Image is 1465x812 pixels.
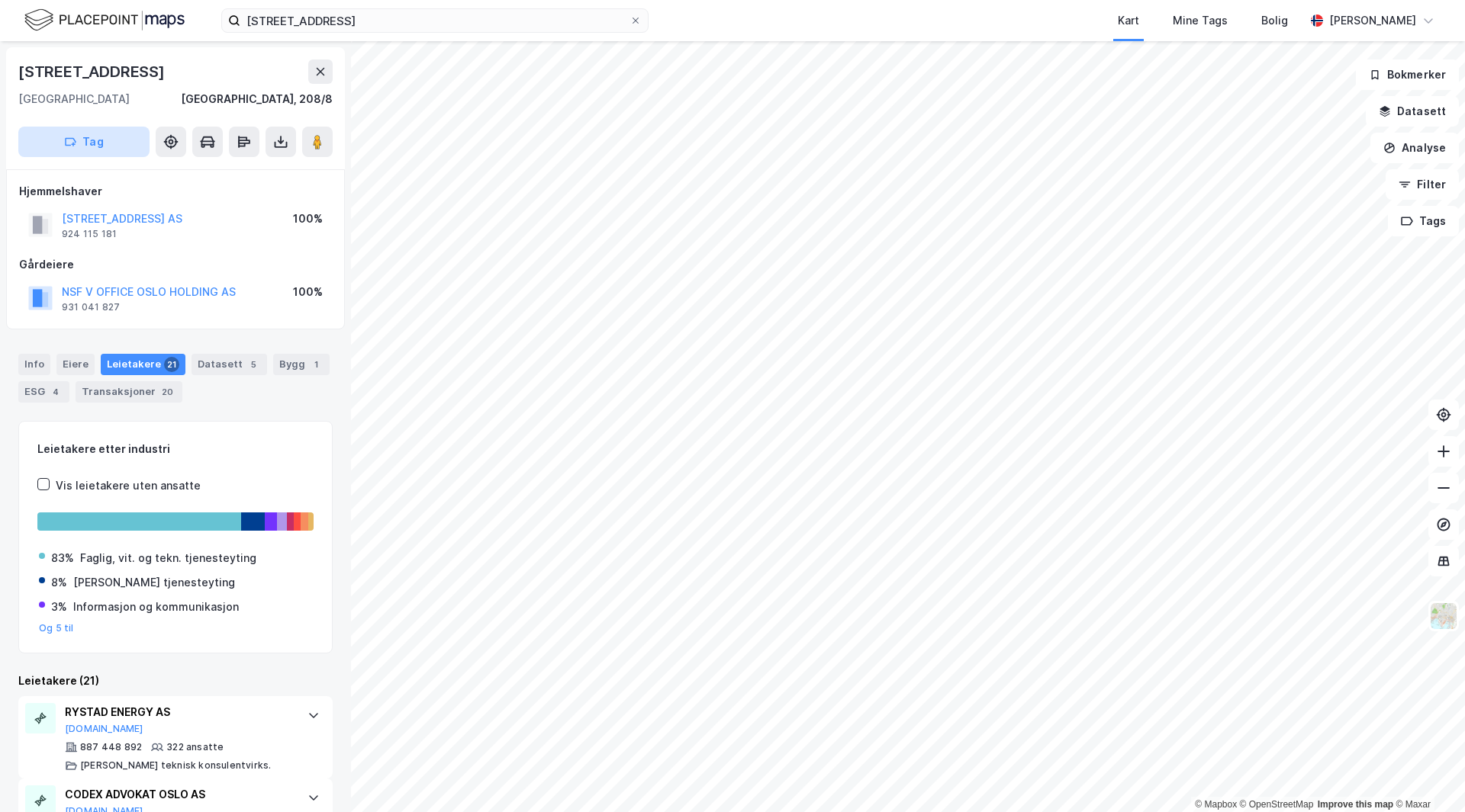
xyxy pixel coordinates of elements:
div: 1 [308,357,324,372]
div: Info [18,354,50,375]
button: Og 5 til [39,622,74,634]
button: Tag [18,127,150,157]
div: [PERSON_NAME] [1329,11,1416,30]
div: RYSTAD ENERGY AS [65,703,292,721]
div: 887 448 892 [80,741,142,753]
div: Transaksjoner [76,381,182,403]
div: [GEOGRAPHIC_DATA] [18,90,130,108]
div: Bygg [273,354,330,375]
div: Leietakere etter industri [37,440,314,458]
div: 4 [48,384,63,400]
div: Kontrollprogram for chat [1389,739,1465,812]
div: Vis leietakere uten ansatte [56,477,201,495]
div: Eiere [56,354,95,375]
div: Gårdeiere [19,255,332,274]
div: 931 041 827 [62,301,120,313]
div: Datasett [192,354,267,375]
div: 100% [293,283,323,301]
a: OpenStreetMap [1240,799,1314,810]
div: Bolig [1261,11,1288,30]
button: Filter [1386,169,1459,200]
div: 3% [51,598,67,616]
button: Bokmerker [1356,59,1459,90]
a: Mapbox [1195,799,1237,810]
div: 20 [159,384,176,400]
div: ESG [18,381,69,403]
button: [DOMAIN_NAME] [65,723,143,735]
div: [PERSON_NAME] tjenesteyting [73,573,235,592]
div: Hjemmelshaver [19,182,332,201]
div: 5 [246,357,261,372]
div: [PERSON_NAME] teknisk konsulentvirks. [80,759,271,772]
img: logo.f888ab2527a4732fd821a326f86c7f29.svg [24,7,185,34]
input: Søk på adresse, matrikkel, gårdeiere, leietakere eller personer [240,9,629,32]
div: Kart [1118,11,1139,30]
div: [STREET_ADDRESS] [18,59,168,84]
div: 8% [51,573,67,592]
div: 322 ansatte [166,741,224,753]
div: 924 115 181 [62,228,117,240]
div: Leietakere [101,354,185,375]
div: Faglig, vit. og tekn. tjenesteyting [80,549,256,567]
div: Informasjon og kommunikasjon [73,598,239,616]
div: Mine Tags [1173,11,1228,30]
div: 83% [51,549,74,567]
button: Analyse [1370,133,1459,163]
div: 21 [164,357,179,372]
iframe: Chat Widget [1389,739,1465,812]
button: Tags [1388,206,1459,236]
button: Datasett [1366,96,1459,127]
div: CODEX ADVOKAT OSLO AS [65,785,292,804]
div: [GEOGRAPHIC_DATA], 208/8 [181,90,333,108]
img: Z [1429,602,1458,631]
div: 100% [293,210,323,228]
div: Leietakere (21) [18,672,333,690]
a: Improve this map [1318,799,1393,810]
